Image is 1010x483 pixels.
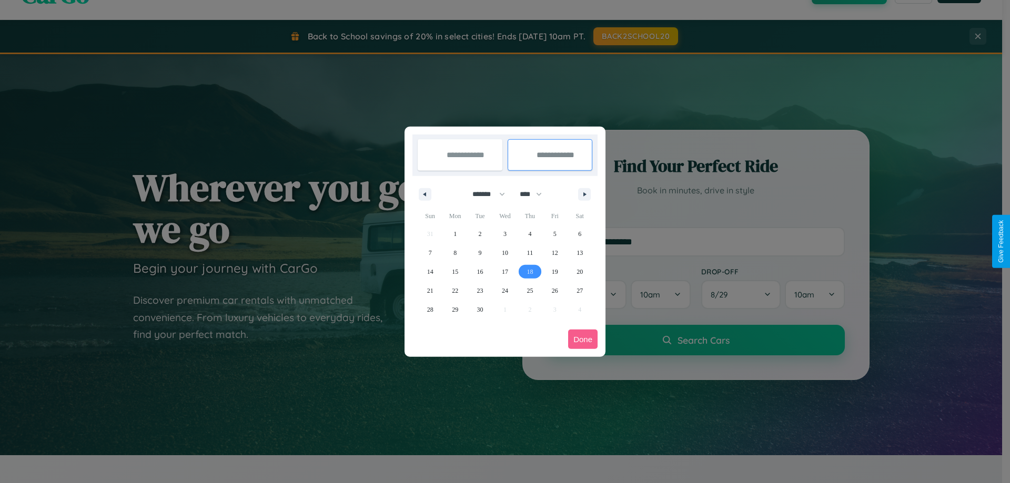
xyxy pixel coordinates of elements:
span: 30 [477,300,483,319]
span: 28 [427,300,433,319]
span: 12 [552,243,558,262]
span: 15 [452,262,458,281]
button: 10 [492,243,517,262]
button: 26 [542,281,567,300]
button: 7 [418,243,442,262]
button: 21 [418,281,442,300]
span: Thu [518,208,542,224]
button: 25 [518,281,542,300]
button: 9 [468,243,492,262]
button: 3 [492,224,517,243]
button: 23 [468,281,492,300]
span: Mon [442,208,467,224]
button: 5 [542,224,567,243]
button: 12 [542,243,567,262]
div: Give Feedback [997,220,1005,263]
button: 6 [568,224,592,243]
button: 17 [492,262,517,281]
span: 14 [427,262,433,281]
span: 23 [477,281,483,300]
button: 27 [568,281,592,300]
span: 2 [479,224,482,243]
button: 2 [468,224,492,243]
button: 28 [418,300,442,319]
span: Sat [568,208,592,224]
span: 6 [578,224,581,243]
span: Sun [418,208,442,224]
span: 3 [503,224,507,243]
span: 8 [453,243,457,262]
span: 29 [452,300,458,319]
button: 29 [442,300,467,319]
span: 26 [552,281,558,300]
span: 11 [527,243,533,262]
button: 4 [518,224,542,243]
span: 16 [477,262,483,281]
span: 27 [577,281,583,300]
span: 25 [527,281,533,300]
span: Wed [492,208,517,224]
span: 18 [527,262,533,281]
button: 18 [518,262,542,281]
span: 7 [429,243,432,262]
span: 22 [452,281,458,300]
button: 20 [568,262,592,281]
button: 14 [418,262,442,281]
span: Tue [468,208,492,224]
button: Done [568,330,598,349]
span: 17 [502,262,508,281]
span: 5 [553,224,557,243]
span: 19 [552,262,558,281]
span: 1 [453,224,457,243]
button: 16 [468,262,492,281]
button: 11 [518,243,542,262]
button: 1 [442,224,467,243]
button: 22 [442,281,467,300]
button: 19 [542,262,567,281]
span: 10 [502,243,508,262]
button: 13 [568,243,592,262]
button: 24 [492,281,517,300]
span: 24 [502,281,508,300]
button: 15 [442,262,467,281]
span: 21 [427,281,433,300]
span: Fri [542,208,567,224]
span: 20 [577,262,583,281]
span: 9 [479,243,482,262]
button: 8 [442,243,467,262]
span: 4 [528,224,531,243]
button: 30 [468,300,492,319]
span: 13 [577,243,583,262]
